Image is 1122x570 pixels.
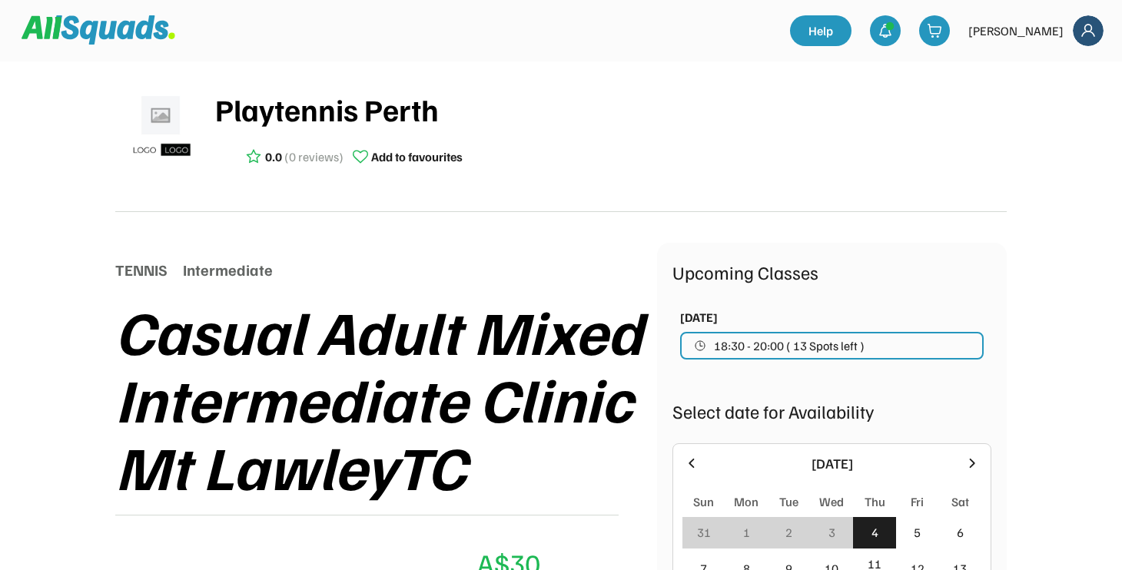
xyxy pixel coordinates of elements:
div: Add to favourites [371,147,463,166]
div: Playtennis Perth [215,86,1007,132]
div: Sun [693,492,714,511]
div: 6 [957,523,964,542]
div: (0 reviews) [284,147,344,166]
img: Frame%2018.svg [1073,15,1104,46]
div: Mon [734,492,759,511]
div: 3 [828,523,835,542]
button: 18:30 - 20:00 ( 13 Spots left ) [680,332,984,360]
div: [DATE] [709,453,955,474]
div: [PERSON_NAME] [968,22,1064,40]
div: 0.0 [265,147,282,166]
div: Casual Adult Mixed Intermediate Clinic Mt LawleyTC [115,297,657,499]
div: 4 [871,523,878,542]
img: bell-03%20%281%29.svg [878,23,893,38]
div: 1 [743,523,750,542]
div: Thu [865,492,885,511]
div: Wed [819,492,844,511]
div: 2 [785,523,792,542]
img: ui-kit-placeholders-product-5_1200x.webp [123,91,200,167]
div: TENNIS [115,258,168,281]
div: Upcoming Classes [672,258,991,286]
div: Sat [951,492,969,511]
div: 31 [697,523,711,542]
div: Fri [911,492,924,511]
div: Select date for Availability [672,397,991,425]
a: Help [790,15,851,46]
div: Tue [779,492,798,511]
div: Intermediate [183,258,273,281]
div: [DATE] [680,308,718,326]
div: 5 [914,523,921,542]
span: 18:30 - 20:00 ( 13 Spots left ) [714,340,865,352]
img: shopping-cart-01%20%281%29.svg [927,23,942,38]
img: Squad%20Logo.svg [22,15,175,45]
